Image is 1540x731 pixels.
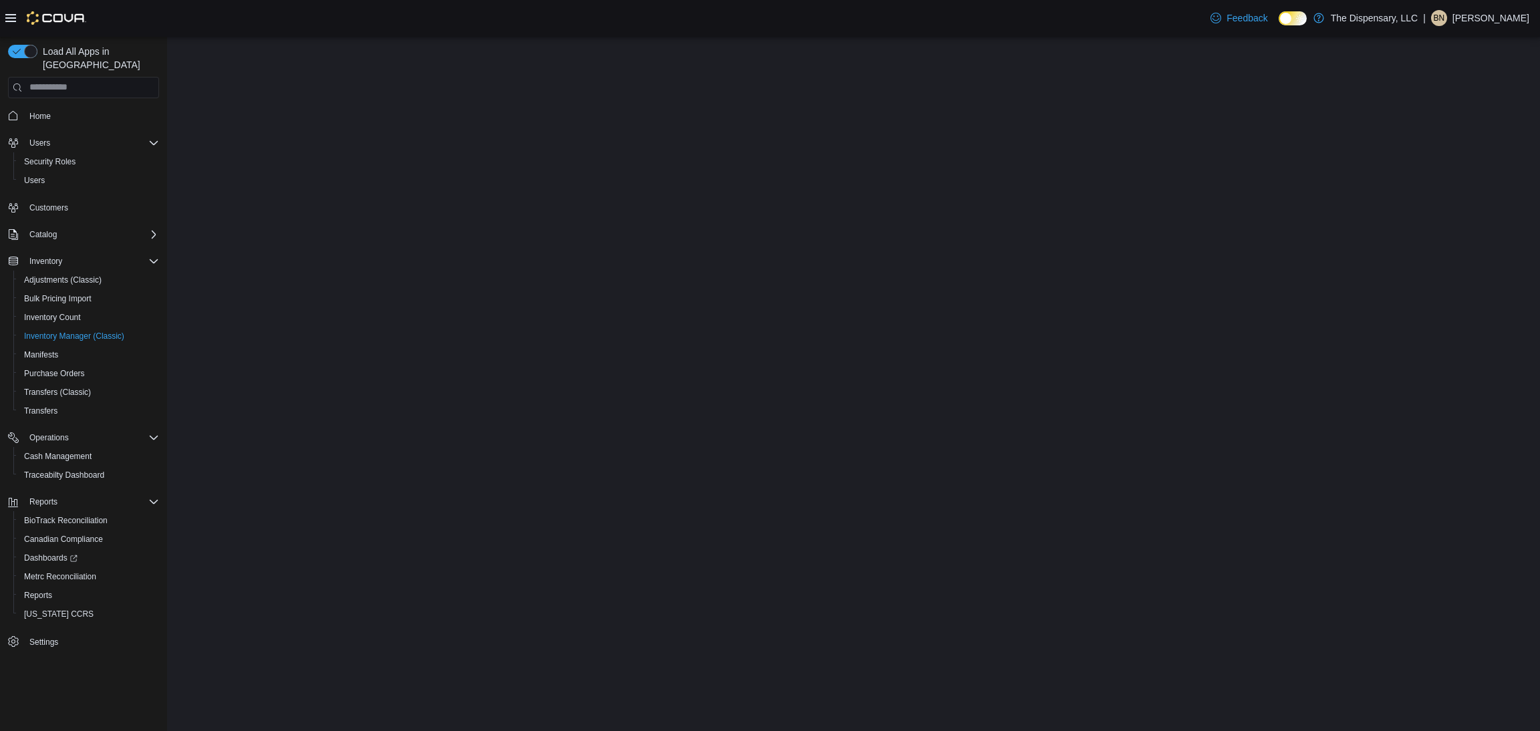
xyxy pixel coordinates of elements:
input: Dark Mode [1279,11,1307,25]
span: Bulk Pricing Import [19,291,159,307]
nav: Complex example [8,101,159,686]
a: Metrc Reconciliation [19,569,102,585]
span: Adjustments (Classic) [19,272,159,288]
span: Inventory [29,256,62,267]
img: Cova [27,11,86,25]
a: Manifests [19,347,63,363]
button: Inventory Manager (Classic) [13,327,164,345]
button: Traceabilty Dashboard [13,466,164,484]
span: Reports [19,587,159,603]
span: Cash Management [19,448,159,464]
a: Adjustments (Classic) [19,272,107,288]
span: Users [24,135,159,151]
span: Security Roles [19,154,159,170]
span: Transfers (Classic) [24,387,91,398]
span: Traceabilty Dashboard [24,470,104,480]
span: Inventory Manager (Classic) [19,328,159,344]
span: Catalog [24,227,159,243]
a: BioTrack Reconciliation [19,513,113,529]
button: Catalog [3,225,164,244]
span: Operations [29,432,69,443]
p: | [1423,10,1426,26]
a: Purchase Orders [19,365,90,382]
span: Dashboards [24,553,78,563]
button: Inventory [3,252,164,271]
button: BioTrack Reconciliation [13,511,164,530]
span: Settings [24,633,159,649]
span: BN [1434,10,1445,26]
button: [US_STATE] CCRS [13,605,164,623]
span: Customers [24,199,159,216]
span: Reports [29,496,57,507]
span: Users [24,175,45,186]
button: Operations [3,428,164,447]
span: Transfers (Classic) [19,384,159,400]
a: [US_STATE] CCRS [19,606,99,622]
a: Inventory Manager (Classic) [19,328,130,344]
span: Purchase Orders [24,368,85,379]
button: Users [3,134,164,152]
button: Settings [3,631,164,651]
button: Canadian Compliance [13,530,164,549]
span: Manifests [24,349,58,360]
span: Home [24,108,159,124]
span: Transfers [24,406,57,416]
button: Reports [13,586,164,605]
button: Home [3,106,164,126]
p: [PERSON_NAME] [1452,10,1529,26]
span: BioTrack Reconciliation [19,513,159,529]
div: Benjamin Nichols [1431,10,1447,26]
a: Customers [24,200,74,216]
span: Inventory Manager (Classic) [24,331,124,341]
span: Bulk Pricing Import [24,293,92,304]
span: Metrc Reconciliation [24,571,96,582]
button: Operations [24,430,74,446]
a: Home [24,108,56,124]
a: Canadian Compliance [19,531,108,547]
span: Canadian Compliance [19,531,159,547]
button: Users [24,135,55,151]
span: Adjustments (Classic) [24,275,102,285]
span: Transfers [19,403,159,419]
span: Traceabilty Dashboard [19,467,159,483]
button: Manifests [13,345,164,364]
button: Adjustments (Classic) [13,271,164,289]
span: BioTrack Reconciliation [24,515,108,526]
span: Reports [24,494,159,510]
a: Traceabilty Dashboard [19,467,110,483]
button: Reports [24,494,63,510]
button: Catalog [24,227,62,243]
button: Cash Management [13,447,164,466]
a: Dashboards [19,550,83,566]
span: Dark Mode [1279,25,1279,26]
button: Purchase Orders [13,364,164,383]
span: Catalog [29,229,57,240]
span: Inventory [24,253,159,269]
button: Metrc Reconciliation [13,567,164,586]
span: Feedback [1227,11,1267,25]
span: Inventory Count [19,309,159,325]
a: Cash Management [19,448,97,464]
a: Transfers [19,403,63,419]
button: Users [13,171,164,190]
span: Users [29,138,50,148]
span: Washington CCRS [19,606,159,622]
span: [US_STATE] CCRS [24,609,94,619]
span: Load All Apps in [GEOGRAPHIC_DATA] [37,45,159,71]
button: Inventory Count [13,308,164,327]
a: Transfers (Classic) [19,384,96,400]
button: Transfers [13,402,164,420]
a: Users [19,172,50,188]
button: Customers [3,198,164,217]
span: Home [29,111,51,122]
button: Security Roles [13,152,164,171]
p: The Dispensary, LLC [1331,10,1418,26]
button: Inventory [24,253,68,269]
button: Reports [3,492,164,511]
span: Dashboards [19,550,159,566]
span: Settings [29,637,58,647]
a: Reports [19,587,57,603]
span: Customers [29,202,68,213]
a: Settings [24,634,63,650]
span: Inventory Count [24,312,81,323]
